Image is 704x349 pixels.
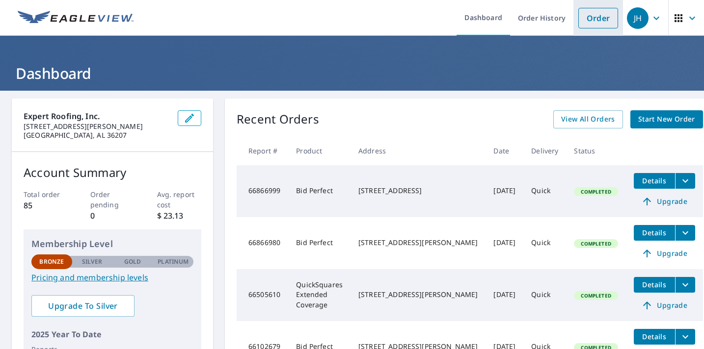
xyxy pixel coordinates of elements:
[18,11,134,25] img: EV Logo
[578,8,618,28] a: Order
[157,210,202,222] p: $ 23.13
[486,217,523,269] td: [DATE]
[640,332,669,341] span: Details
[39,257,64,266] p: Bronze
[237,136,288,165] th: Report #
[31,295,135,317] a: Upgrade To Silver
[24,131,170,140] p: [GEOGRAPHIC_DATA], AL 36207
[523,165,566,217] td: Quick
[634,298,695,313] a: Upgrade
[561,113,615,125] span: View All Orders
[675,173,695,189] button: filesDropdownBtn-66866999
[24,199,68,211] p: 85
[640,299,689,311] span: Upgrade
[31,237,193,250] p: Membership Level
[288,217,351,269] td: Bid Perfect
[634,329,675,345] button: detailsBtn-66102679
[90,210,135,222] p: 0
[486,165,523,217] td: [DATE]
[237,165,288,217] td: 66866999
[523,136,566,165] th: Delivery
[640,280,669,289] span: Details
[358,186,478,196] div: [STREET_ADDRESS]
[24,189,68,199] p: Total order
[12,63,692,83] h1: Dashboard
[351,136,486,165] th: Address
[158,257,189,266] p: Platinum
[358,238,478,248] div: [STREET_ADDRESS][PERSON_NAME]
[634,225,675,241] button: detailsBtn-66866980
[640,248,689,259] span: Upgrade
[288,269,351,321] td: QuickSquares Extended Coverage
[288,136,351,165] th: Product
[566,136,625,165] th: Status
[575,292,617,299] span: Completed
[575,240,617,247] span: Completed
[634,173,675,189] button: detailsBtn-66866999
[237,110,319,128] p: Recent Orders
[237,217,288,269] td: 66866980
[553,110,623,128] a: View All Orders
[82,257,103,266] p: Silver
[627,7,649,29] div: JH
[237,269,288,321] td: 66505610
[24,110,170,122] p: Expert Roofing, Inc.
[523,217,566,269] td: Quick
[24,122,170,131] p: [STREET_ADDRESS][PERSON_NAME]
[575,188,617,195] span: Completed
[675,277,695,293] button: filesDropdownBtn-66505610
[124,257,141,266] p: Gold
[486,136,523,165] th: Date
[640,176,669,185] span: Details
[157,189,202,210] p: Avg. report cost
[634,194,695,209] a: Upgrade
[630,110,703,128] a: Start New Order
[486,269,523,321] td: [DATE]
[638,113,695,125] span: Start New Order
[634,277,675,293] button: detailsBtn-66505610
[31,272,193,283] a: Pricing and membership levels
[90,189,135,210] p: Order pending
[675,329,695,345] button: filesDropdownBtn-66102679
[39,300,127,311] span: Upgrade To Silver
[640,228,669,237] span: Details
[24,164,201,181] p: Account Summary
[523,269,566,321] td: Quick
[288,165,351,217] td: Bid Perfect
[358,290,478,299] div: [STREET_ADDRESS][PERSON_NAME]
[31,328,193,340] p: 2025 Year To Date
[675,225,695,241] button: filesDropdownBtn-66866980
[634,246,695,261] a: Upgrade
[640,196,689,207] span: Upgrade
